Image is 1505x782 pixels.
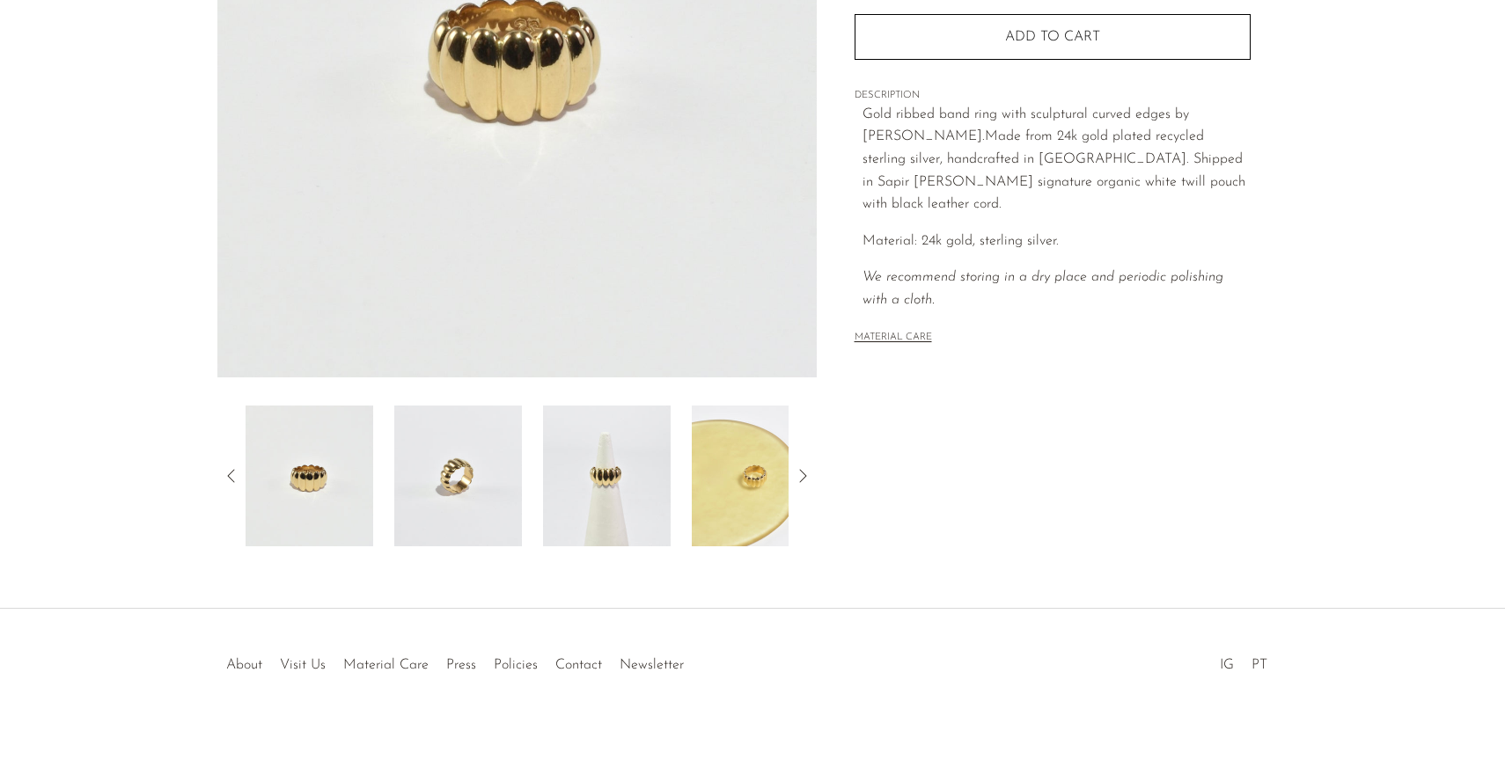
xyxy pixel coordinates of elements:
[855,332,932,345] button: MATERIAL CARE
[343,658,429,672] a: Material Care
[863,175,1245,212] span: ignature organic white twill pouch with black leather cord.
[543,406,671,546] img: Gold Flora Ring
[217,644,693,677] ul: Quick links
[863,234,1059,248] span: Material: 24k gold, sterling silver.
[1252,658,1267,672] a: PT
[246,406,373,546] img: Gold Flora Ring
[1220,658,1234,672] a: IG
[226,658,262,672] a: About
[394,406,522,546] img: Gold Flora Ring
[494,658,538,672] a: Policies
[863,104,1251,216] p: Gold ribbed band ring with sculptural curved edges by [PERSON_NAME]. Made from 24k gold plated re...
[280,658,326,672] a: Visit Us
[855,88,1251,104] span: DESCRIPTION
[863,270,1223,307] i: We recommend storing in a dry place and periodic polishing with a cloth.
[446,658,476,672] a: Press
[1211,644,1276,677] ul: Social Medias
[555,658,602,672] a: Contact
[692,406,819,546] img: Gold Flora Ring
[1005,30,1100,44] span: Add to cart
[855,14,1251,60] button: Add to cart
